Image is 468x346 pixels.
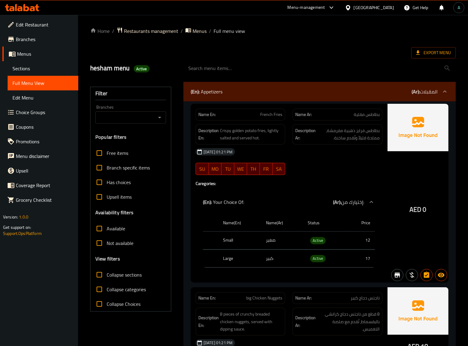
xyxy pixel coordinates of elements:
[2,47,78,61] a: Menus
[2,163,78,178] a: Upsell
[234,163,247,175] button: WE
[295,127,316,142] strong: Description Ar:
[2,17,78,32] a: Edit Restaurant
[2,149,78,163] a: Menu disclaimer
[412,88,438,95] p: المقبلات
[435,269,447,281] button: Available
[107,193,132,201] span: Upsell items
[247,163,260,175] button: TH
[107,179,131,186] span: Has choices
[201,149,235,155] span: [DATE] 01:21 PM
[317,310,379,333] span: 8 قطع من ناجتس دجاج كرانشي بالبقسماط، تُقدم مع صلصة التغميس.
[391,269,403,281] button: Not branch specific item
[222,163,234,175] button: TU
[19,213,28,221] span: 1.0.0
[90,27,110,35] a: Home
[250,165,257,173] span: TH
[16,109,73,116] span: Choice Groups
[406,269,418,281] button: Purchased item
[134,65,150,72] div: Active
[333,197,341,207] b: (Ar):
[90,27,456,35] nav: breadcrumb
[303,214,346,232] th: Status
[17,50,73,58] span: Menus
[262,165,270,173] span: FR
[203,198,244,206] p: Your Choice Of:
[12,79,73,87] span: Full Menu View
[185,27,207,35] a: Menus
[198,165,206,173] span: SU
[354,111,380,118] span: بطاطس مقلية
[388,104,448,151] img: Ae5nvW7+0k+MAAAAAElFTkSuQmCC
[155,113,164,122] button: Open
[107,300,140,308] span: Collapse Choices
[198,314,219,329] strong: Description En:
[8,90,78,105] a: Edit Menu
[95,134,166,141] h3: Popular filters
[16,123,73,131] span: Coupons
[224,165,232,173] span: TU
[220,310,282,333] span: 8 pieces of crunchy breaded chicken nuggets, served with dipping sauce.
[310,237,326,244] span: Active
[2,193,78,207] a: Grocery Checklist
[261,250,303,267] td: كبير
[218,232,261,250] th: Small
[196,163,209,175] button: SU
[211,165,219,173] span: MO
[3,213,18,221] span: Version:
[203,214,375,268] table: choices table
[346,214,375,232] th: Price
[310,255,326,262] span: Active
[237,165,245,173] span: WE
[209,163,222,175] button: MO
[95,87,166,100] div: Filter
[420,269,433,281] button: Has choices
[90,64,176,73] h2: hesham menu
[196,212,382,275] div: (En): Appetizers(Ar):المقبلات
[16,196,73,204] span: Grocery Checklist
[295,295,312,301] strong: Name Ar:
[95,255,120,262] h3: View filters
[3,229,42,237] a: Support.OpsPlatform
[183,82,456,101] div: (En): Appetizers(Ar):المقبلات
[458,4,460,11] span: A
[191,88,222,95] p: Appetizers
[261,232,303,250] td: صغير
[16,167,73,174] span: Upsell
[12,65,73,72] span: Sections
[346,232,375,250] td: 12
[198,111,216,118] strong: Name En:
[196,180,382,187] h4: Caregories:
[295,314,316,329] strong: Description Ar:
[409,204,421,215] span: AED
[117,27,178,35] a: Restaurants management
[201,340,235,346] span: [DATE] 01:21 PM
[198,295,216,301] strong: Name En:
[134,66,150,72] span: Active
[107,286,146,293] span: Collapse categories
[288,4,325,11] div: Menu-management
[12,94,73,101] span: Edit Menu
[2,105,78,120] a: Choice Groups
[107,149,128,157] span: Free items
[3,223,31,231] span: Get support on:
[124,27,178,35] span: Restaurants management
[95,209,133,216] h3: Availability filters
[107,225,125,232] span: Available
[203,197,212,207] b: (En):
[416,49,451,57] span: Export Menu
[214,27,245,35] span: Full menu view
[260,111,282,118] span: French Fries
[346,250,375,267] td: 17
[341,197,364,207] span: إختيارك من:
[196,192,382,212] div: (En): Your Choice Of:(Ar):إختيارك من:
[2,178,78,193] a: Coverage Report
[423,204,427,215] span: 0
[2,120,78,134] a: Coupons
[16,138,73,145] span: Promotions
[220,127,282,142] span: Crispy golden potato fries, lightly salted and served hot.
[107,164,150,171] span: Branch specific items
[16,152,73,160] span: Menu disclaimer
